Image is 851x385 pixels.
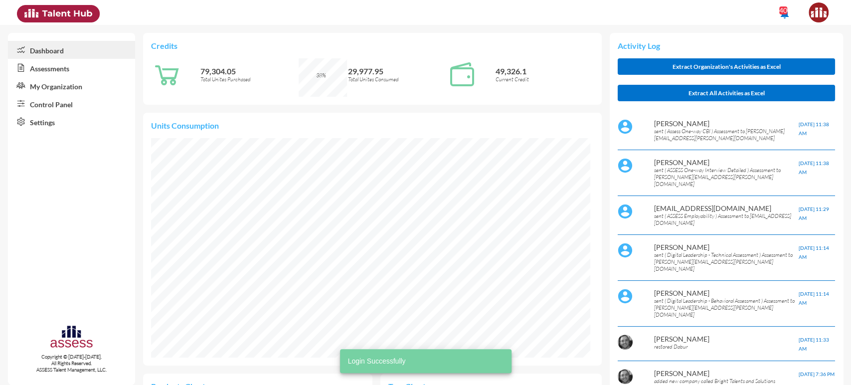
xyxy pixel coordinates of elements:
[799,206,829,221] span: [DATE] 11:29 AM
[799,245,829,260] span: [DATE] 11:14 AM
[348,356,406,366] span: Login Successfully
[779,6,787,14] div: 40
[618,369,633,384] img: AOh14GigaHH8sHFAKTalDol_Rto9g2wtRCd5DeEZ-VfX2Q
[799,121,829,136] span: [DATE] 11:38 AM
[654,297,799,318] p: sent ( Digital Leadership - Behavioral Assessment ) Assessment to [PERSON_NAME][EMAIL_ADDRESS][PE...
[654,343,799,350] p: restored Dabur
[8,77,135,95] a: My Organization
[779,7,791,19] mat-icon: notifications
[151,121,594,130] p: Units Consumption
[654,289,799,297] p: [PERSON_NAME]
[799,371,835,377] span: [DATE] 7:36 PM
[8,59,135,77] a: Assessments
[618,204,633,219] img: default%20profile%20image.svg
[151,41,594,50] p: Credits
[8,113,135,131] a: Settings
[618,335,633,350] img: AOh14GigaHH8sHFAKTalDol_Rto9g2wtRCd5DeEZ-VfX2Q
[799,291,829,306] span: [DATE] 11:14 AM
[618,85,835,101] button: Extract All Activities as Excel
[618,41,835,50] p: Activity Log
[348,66,446,76] p: 29,977.95
[49,324,94,352] img: assesscompany-logo.png
[654,335,799,343] p: [PERSON_NAME]
[200,76,299,83] p: Total Unites Purchased
[316,72,326,79] span: 38%
[654,369,799,378] p: [PERSON_NAME]
[654,158,799,167] p: [PERSON_NAME]
[200,66,299,76] p: 79,304.05
[654,128,799,142] p: sent ( Assess One-way CBI ) Assessment to [PERSON_NAME][EMAIL_ADDRESS][PERSON_NAME][DOMAIN_NAME]
[654,251,799,272] p: sent ( Digital Leadership - Technical Assessment ) Assessment to [PERSON_NAME][EMAIL_ADDRESS][PER...
[654,378,799,385] p: added new company called Bright Talents and Solutions
[799,337,829,352] span: [DATE] 11:33 AM
[654,167,799,188] p: sent ( ASSESS One-way Interview Detailed ) Assessment to [PERSON_NAME][EMAIL_ADDRESS][PERSON_NAME...
[618,289,633,304] img: default%20profile%20image.svg
[618,58,835,75] button: Extract Organization's Activities as Excel
[654,119,799,128] p: [PERSON_NAME]
[654,204,799,212] p: [EMAIL_ADDRESS][DOMAIN_NAME]
[654,212,799,226] p: sent ( ASSESS Employability ) Assessment to [EMAIL_ADDRESS][DOMAIN_NAME]
[348,76,446,83] p: Total Unites Consumed
[654,243,799,251] p: [PERSON_NAME]
[496,76,594,83] p: Current Credit
[618,158,633,173] img: default%20profile%20image.svg
[618,243,633,258] img: default%20profile%20image.svg
[799,160,829,175] span: [DATE] 11:38 AM
[8,95,135,113] a: Control Panel
[8,354,135,373] p: Copyright © [DATE]-[DATE]. All Rights Reserved. ASSESS Talent Management, LLC.
[8,41,135,59] a: Dashboard
[618,119,633,134] img: default%20profile%20image.svg
[496,66,594,76] p: 49,326.1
